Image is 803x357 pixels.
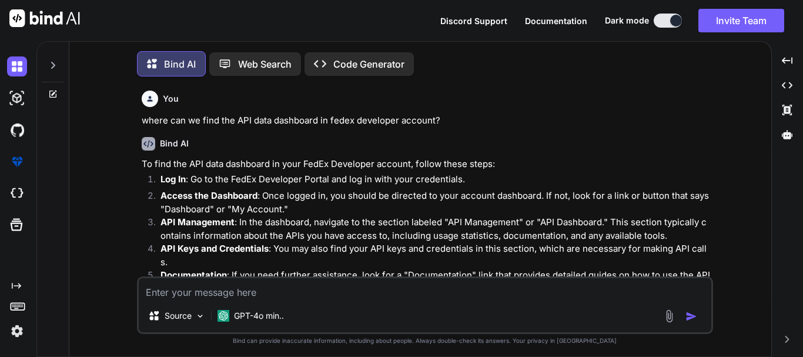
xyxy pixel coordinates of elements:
[525,15,587,27] button: Documentation
[160,269,711,295] p: : If you need further assistance, look for a "Documentation" link that provides detailed guides o...
[440,16,507,26] span: Discord Support
[333,57,404,71] p: Code Generator
[137,336,713,345] p: Bind can provide inaccurate information, including about people. Always double-check its answers....
[164,57,196,71] p: Bind AI
[165,310,192,322] p: Source
[663,309,676,323] img: attachment
[160,269,227,281] strong: Documentation
[238,57,292,71] p: Web Search
[7,88,27,108] img: darkAi-studio
[7,183,27,203] img: cloudideIcon
[142,114,711,128] p: where can we find the API data dashboard in fedex developer account?
[160,174,186,185] strong: Log In
[605,15,649,26] span: Dark mode
[160,138,189,149] h6: Bind AI
[7,56,27,76] img: darkChat
[163,93,179,105] h6: You
[7,120,27,140] img: githubDark
[218,310,229,322] img: GPT-4o mini
[7,152,27,172] img: premium
[160,190,257,201] strong: Access the Dashboard
[525,16,587,26] span: Documentation
[160,189,711,216] p: : Once logged in, you should be directed to your account dashboard. If not, look for a link or bu...
[160,216,711,242] p: : In the dashboard, navigate to the section labeled "API Management" or "API Dashboard." This sec...
[195,311,205,321] img: Pick Models
[685,311,697,322] img: icon
[160,242,711,269] p: : You may also find your API keys and credentials in this section, which are necessary for making...
[234,310,284,322] p: GPT-4o min..
[142,158,711,171] p: To find the API data dashboard in your FedEx Developer account, follow these steps:
[160,173,711,186] p: : Go to the FedEx Developer Portal and log in with your credentials.
[9,9,80,27] img: Bind AI
[160,243,269,254] strong: API Keys and Credentials
[698,9,784,32] button: Invite Team
[440,15,507,27] button: Discord Support
[160,216,235,228] strong: API Management
[7,321,27,341] img: settings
